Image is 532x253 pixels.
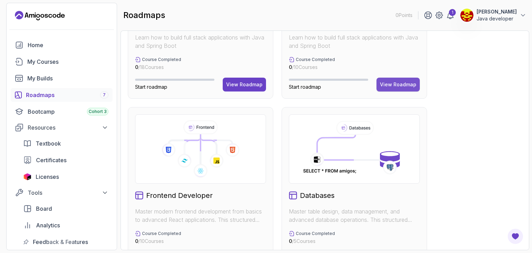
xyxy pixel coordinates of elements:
[135,64,138,70] span: 0
[507,228,524,245] button: Open Feedback Button
[477,15,517,22] p: Java developer
[11,186,113,199] button: Tools
[11,55,113,69] a: courses
[477,8,517,15] p: [PERSON_NAME]
[19,170,113,184] a: licenses
[28,189,108,197] div: Tools
[296,231,335,236] p: Course Completed
[103,92,106,98] span: 7
[36,221,60,229] span: Analytics
[36,204,52,213] span: Board
[460,9,473,22] img: user profile image
[142,231,181,236] p: Course Completed
[33,238,88,246] span: Feedback & Features
[135,84,167,90] span: Start roadmap
[135,238,181,245] p: / 10 Courses
[289,64,292,70] span: 0
[135,238,138,244] span: 0
[460,8,526,22] button: user profile image[PERSON_NAME]Java developer
[11,38,113,52] a: home
[142,57,181,62] p: Course Completed
[289,84,321,90] span: Start roadmap
[27,58,108,66] div: My Courses
[36,173,59,181] span: Licenses
[289,64,335,71] p: / 10 Courses
[89,109,107,114] span: Cohort 3
[223,78,266,91] button: View Roadmap
[11,121,113,134] button: Resources
[226,81,263,88] div: View Roadmap
[36,139,61,148] span: Textbook
[36,156,66,164] span: Certificates
[289,238,292,244] span: 0
[19,202,113,216] a: board
[380,81,416,88] div: View Roadmap
[27,74,108,82] div: My Builds
[26,91,108,99] div: Roadmaps
[28,41,108,49] div: Home
[11,71,113,85] a: builds
[19,235,113,249] a: feedback
[289,207,420,224] p: Master table design, data management, and advanced database operations. This structured learning ...
[449,9,456,16] div: 1
[296,57,335,62] p: Course Completed
[19,153,113,167] a: certificates
[135,64,181,71] p: / 18 Courses
[28,123,108,132] div: Resources
[300,191,335,200] h2: Databases
[19,218,113,232] a: analytics
[23,173,32,180] img: jetbrains icon
[28,107,108,116] div: Bootcamp
[376,78,420,91] button: View Roadmap
[135,207,266,224] p: Master modern frontend development from basics to advanced React applications. This structured le...
[396,12,413,19] p: 0 Points
[289,238,335,245] p: / 5 Courses
[19,137,113,150] a: textbook
[446,11,454,19] a: 1
[11,88,113,102] a: roadmaps
[135,33,266,50] p: Learn how to build full stack applications with Java and Spring Boot
[15,10,65,21] a: Landing page
[123,10,165,21] h2: roadmaps
[289,33,420,50] p: Learn how to build full stack applications with Java and Spring Boot
[11,105,113,119] a: bootcamp
[146,191,213,200] h2: Frontend Developer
